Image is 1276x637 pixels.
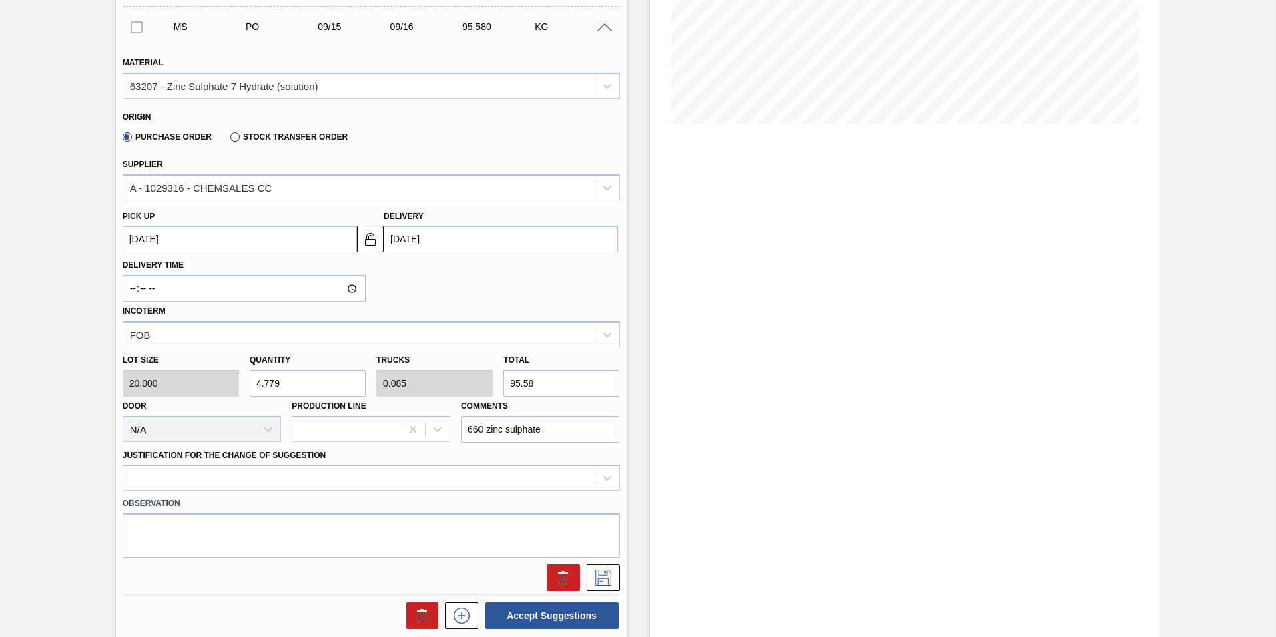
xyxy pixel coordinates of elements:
[123,112,151,122] label: Origin
[580,564,620,591] div: Save Suggestion
[531,21,612,32] div: KG
[362,231,378,247] img: locked
[376,355,410,365] label: Trucks
[123,226,357,252] input: mm/dd/yyyy
[123,256,366,275] label: Delivery Time
[250,355,290,365] label: Quantity
[242,21,323,32] div: Purchase order
[123,494,620,513] label: Observation
[503,355,529,365] label: Total
[230,132,348,142] label: Stock Transfer Order
[123,351,239,370] label: Lot size
[485,602,619,629] button: Accept Suggestions
[130,182,272,193] div: A - 1029316 - CHEMSALES CC
[130,329,151,340] div: FOB
[123,132,212,142] label: Purchase Order
[292,401,366,411] label: Production Line
[123,58,164,67] label: Material
[478,601,620,630] div: Accept Suggestions
[438,602,478,629] div: New suggestion
[461,397,620,416] label: Comments
[123,160,163,169] label: Supplier
[123,212,155,221] label: Pick up
[384,226,618,252] input: mm/dd/yyyy
[314,21,395,32] div: 09/15/2025
[459,21,540,32] div: 95.580
[540,564,580,591] div: Delete Suggestion
[123,401,147,411] label: Door
[130,80,318,91] div: 63207 - Zinc Sulphate 7 Hydrate (solution)
[357,226,384,252] button: locked
[123,306,166,316] label: Incoterm
[384,212,424,221] label: Delivery
[123,451,326,460] label: Justification for the Change of Suggestion
[400,602,438,629] div: Delete Suggestions
[170,21,251,32] div: Manual Suggestion
[387,21,468,32] div: 09/16/2025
